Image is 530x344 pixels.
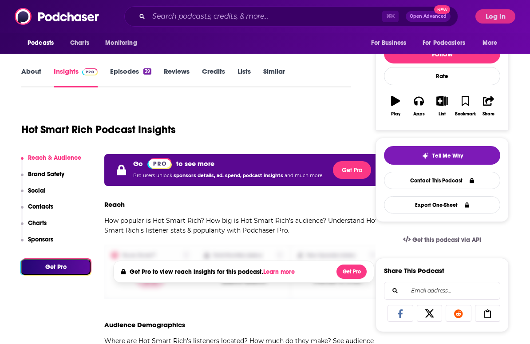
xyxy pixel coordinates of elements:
[483,37,498,49] span: More
[21,187,46,203] button: Social
[21,67,41,87] a: About
[483,111,494,117] div: Share
[410,14,447,19] span: Open Advanced
[54,67,98,87] a: InsightsPodchaser Pro
[423,37,465,49] span: For Podcasters
[333,161,371,179] button: Get Pro
[28,187,46,194] p: Social
[21,259,91,275] button: Get Pro
[384,172,500,189] a: Contact This Podcast
[417,35,478,51] button: open menu
[476,35,509,51] button: open menu
[237,67,251,87] a: Lists
[384,146,500,165] button: tell me why sparkleTell Me Why
[365,35,417,51] button: open menu
[70,37,89,49] span: Charts
[28,170,64,178] p: Brand Safety
[64,35,95,51] a: Charts
[21,203,53,219] button: Contacts
[176,159,214,168] p: to see more
[21,35,65,51] button: open menu
[384,196,500,214] button: Export One-Sheet
[422,152,429,159] img: tell me why sparkle
[174,173,285,178] span: sponsors details, ad. spend, podcast insights
[431,90,454,122] button: List
[147,158,172,169] a: Pro website
[28,236,53,243] p: Sponsors
[388,305,413,322] a: Share on Facebook
[21,236,53,252] button: Sponsors
[149,9,382,24] input: Search podcasts, credits, & more...
[105,37,137,49] span: Monitoring
[133,159,143,168] p: Go
[384,67,500,85] div: Rate
[124,6,458,27] div: Search podcasts, credits, & more...
[110,67,151,87] a: Episodes39
[21,123,176,136] h1: Hot Smart Rich Podcast Insights
[434,5,450,14] span: New
[133,169,323,182] p: Pro users unlock and much more.
[475,9,515,24] button: Log In
[263,269,297,276] button: Learn more
[475,305,501,322] a: Copy Link
[28,219,47,227] p: Charts
[21,219,47,236] button: Charts
[412,236,481,244] span: Get this podcast via API
[406,11,451,22] button: Open AdvancedNew
[130,268,297,276] h4: Get Pro to view reach insights for this podcast.
[104,200,125,209] h3: Reach
[396,229,488,251] a: Get this podcast via API
[413,111,425,117] div: Apps
[392,282,493,299] input: Email address...
[439,111,446,117] div: List
[15,8,100,25] img: Podchaser - Follow, Share and Rate Podcasts
[263,67,285,87] a: Similar
[407,90,430,122] button: Apps
[104,216,384,235] p: How popular is Hot Smart Rich? How big is Hot Smart Rich's audience? Understand Hot Smart Rich's ...
[21,170,64,187] button: Brand Safety
[417,305,443,322] a: Share on X/Twitter
[391,111,400,117] div: Play
[28,154,81,162] p: Reach & Audience
[382,11,399,22] span: ⌘ K
[336,265,367,279] button: Get Pro
[477,90,500,122] button: Share
[164,67,190,87] a: Reviews
[28,37,54,49] span: Podcasts
[147,158,172,169] img: Podchaser Pro
[99,35,148,51] button: open menu
[384,266,444,275] h3: Share This Podcast
[28,203,53,210] p: Contacts
[446,305,471,322] a: Share on Reddit
[371,37,406,49] span: For Business
[384,44,500,63] button: Follow
[21,154,81,170] button: Reach & Audience
[202,67,225,87] a: Credits
[82,68,98,75] img: Podchaser Pro
[384,90,407,122] button: Play
[384,282,500,300] div: Search followers
[143,68,151,75] div: 39
[455,111,476,117] div: Bookmark
[432,152,463,159] span: Tell Me Why
[104,320,185,329] h3: Audience Demographics
[454,90,477,122] button: Bookmark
